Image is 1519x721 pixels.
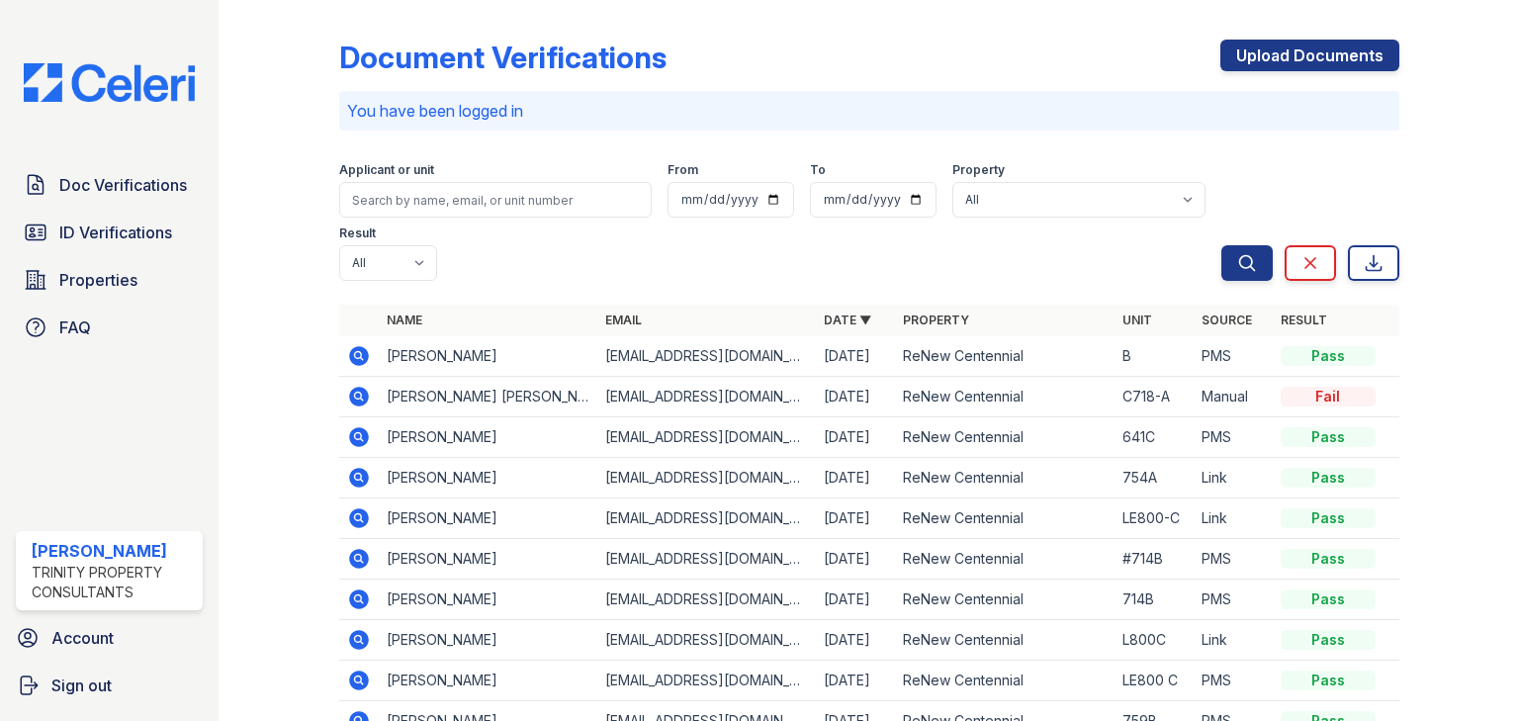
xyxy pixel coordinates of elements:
[1115,336,1194,377] td: B
[895,498,1114,539] td: ReNew Centennial
[952,162,1005,178] label: Property
[810,162,826,178] label: To
[597,377,816,417] td: [EMAIL_ADDRESS][DOMAIN_NAME]
[895,580,1114,620] td: ReNew Centennial
[1281,589,1376,609] div: Pass
[379,661,597,701] td: [PERSON_NAME]
[1194,417,1273,458] td: PMS
[1194,377,1273,417] td: Manual
[1281,508,1376,528] div: Pass
[1194,661,1273,701] td: PMS
[379,620,597,661] td: [PERSON_NAME]
[59,315,91,339] span: FAQ
[339,162,434,178] label: Applicant or unit
[824,313,871,327] a: Date ▼
[1194,498,1273,539] td: Link
[597,620,816,661] td: [EMAIL_ADDRESS][DOMAIN_NAME]
[379,539,597,580] td: [PERSON_NAME]
[816,417,895,458] td: [DATE]
[379,458,597,498] td: [PERSON_NAME]
[379,417,597,458] td: [PERSON_NAME]
[816,620,895,661] td: [DATE]
[1115,377,1194,417] td: C718-A
[339,40,667,75] div: Document Verifications
[51,674,112,697] span: Sign out
[1281,671,1376,690] div: Pass
[8,618,211,658] a: Account
[1281,387,1376,406] div: Fail
[1115,458,1194,498] td: 754A
[16,165,203,205] a: Doc Verifications
[816,377,895,417] td: [DATE]
[1194,620,1273,661] td: Link
[1281,549,1376,569] div: Pass
[895,377,1114,417] td: ReNew Centennial
[597,498,816,539] td: [EMAIL_ADDRESS][DOMAIN_NAME]
[8,63,211,102] img: CE_Logo_Blue-a8612792a0a2168367f1c8372b55b34899dd931a85d93a1a3d3e32e68fde9ad4.png
[597,458,816,498] td: [EMAIL_ADDRESS][DOMAIN_NAME]
[816,336,895,377] td: [DATE]
[816,498,895,539] td: [DATE]
[59,173,187,197] span: Doc Verifications
[1194,458,1273,498] td: Link
[895,661,1114,701] td: ReNew Centennial
[895,417,1114,458] td: ReNew Centennial
[597,580,816,620] td: [EMAIL_ADDRESS][DOMAIN_NAME]
[1194,580,1273,620] td: PMS
[59,221,172,244] span: ID Verifications
[895,620,1114,661] td: ReNew Centennial
[59,268,137,292] span: Properties
[816,661,895,701] td: [DATE]
[1122,313,1152,327] a: Unit
[816,458,895,498] td: [DATE]
[32,539,195,563] div: [PERSON_NAME]
[1281,427,1376,447] div: Pass
[1281,313,1327,327] a: Result
[816,580,895,620] td: [DATE]
[1115,539,1194,580] td: #714B
[903,313,969,327] a: Property
[895,539,1114,580] td: ReNew Centennial
[597,417,816,458] td: [EMAIL_ADDRESS][DOMAIN_NAME]
[1115,498,1194,539] td: LE800-C
[387,313,422,327] a: Name
[16,213,203,252] a: ID Verifications
[816,539,895,580] td: [DATE]
[1115,417,1194,458] td: 641C
[597,539,816,580] td: [EMAIL_ADDRESS][DOMAIN_NAME]
[379,377,597,417] td: [PERSON_NAME] [PERSON_NAME]
[895,336,1114,377] td: ReNew Centennial
[347,99,1391,123] p: You have been logged in
[1202,313,1252,327] a: Source
[1194,336,1273,377] td: PMS
[339,182,652,218] input: Search by name, email, or unit number
[8,666,211,705] a: Sign out
[51,626,114,650] span: Account
[379,336,597,377] td: [PERSON_NAME]
[32,563,195,602] div: Trinity Property Consultants
[605,313,642,327] a: Email
[597,661,816,701] td: [EMAIL_ADDRESS][DOMAIN_NAME]
[1281,468,1376,488] div: Pass
[379,498,597,539] td: [PERSON_NAME]
[16,308,203,347] a: FAQ
[379,580,597,620] td: [PERSON_NAME]
[1115,661,1194,701] td: LE800 C
[1220,40,1399,71] a: Upload Documents
[895,458,1114,498] td: ReNew Centennial
[1281,346,1376,366] div: Pass
[1115,620,1194,661] td: L800C
[339,225,376,241] label: Result
[16,260,203,300] a: Properties
[1281,630,1376,650] div: Pass
[1115,580,1194,620] td: 714B
[1194,539,1273,580] td: PMS
[668,162,698,178] label: From
[597,336,816,377] td: [EMAIL_ADDRESS][DOMAIN_NAME]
